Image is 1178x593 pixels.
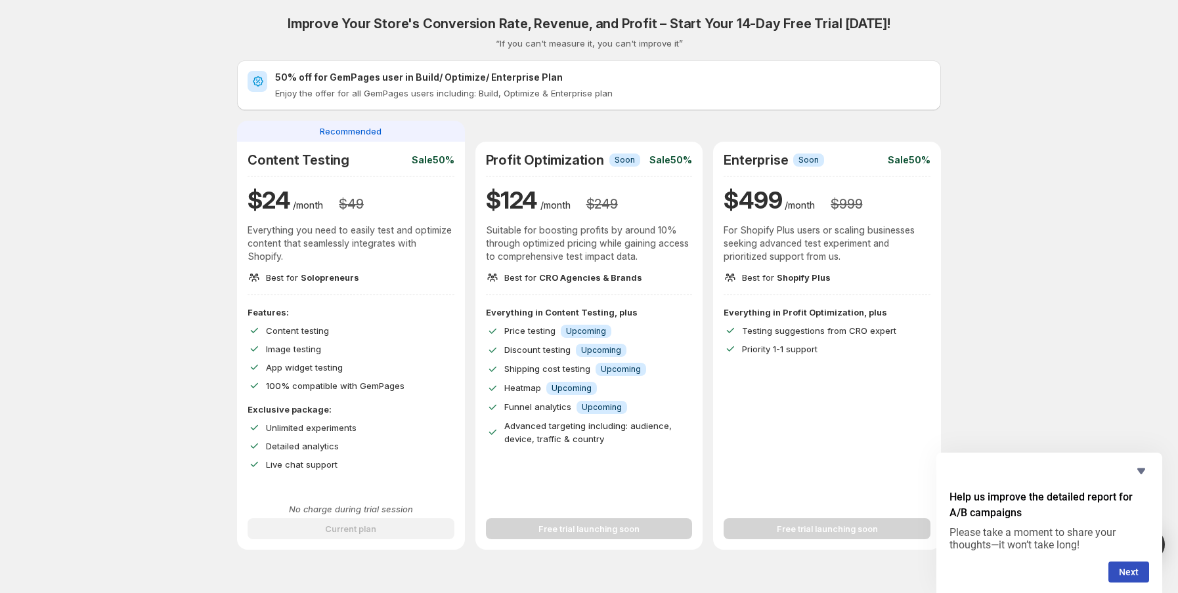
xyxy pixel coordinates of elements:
h2: Profit Optimization [486,152,604,168]
h2: Content Testing [248,152,349,168]
h2: Help us improve the detailed report for A/B campaigns [949,489,1149,521]
span: Unlimited experiments [266,422,357,433]
h1: $ 24 [248,184,290,216]
h3: $ 249 [586,196,618,212]
span: Discount testing [504,344,571,355]
span: Detailed analytics [266,441,339,451]
span: Price testing [504,325,556,336]
p: Sale 50% [412,153,454,167]
p: Best for [742,271,831,284]
p: Exclusive package: [248,403,454,416]
span: Soon [615,155,635,165]
span: Upcoming [582,402,622,413]
span: CRO Agencies & Brands [539,272,642,283]
p: Sale 50% [888,153,930,167]
span: Shopify Plus [777,272,831,283]
span: Priority 1-1 support [742,344,818,354]
p: Sale 50% [649,153,692,167]
p: Best for [266,271,359,284]
h1: $ 499 [724,184,782,216]
h3: $ 999 [831,196,862,212]
p: Suitable for boosting profits by around 10% through optimized pricing while gaining access to com... [486,224,693,263]
span: Testing suggestions from CRO expert [742,325,896,336]
span: Advanced targeting including: audience, device, traffic & country [504,420,672,444]
p: Everything in Profit Optimization, plus [724,306,930,319]
p: /month [785,199,815,212]
span: Soon [798,155,819,165]
div: Help us improve the detailed report for A/B campaigns [949,463,1149,583]
p: Features: [248,306,454,319]
button: Hide survey [1133,463,1149,479]
span: Upcoming [566,326,606,337]
span: App widget testing [266,362,343,373]
p: Best for [504,271,642,284]
span: Live chat support [266,459,338,470]
span: Shipping cost testing [504,363,590,374]
p: Enjoy the offer for all GemPages users including: Build, Optimize & Enterprise plan [275,87,930,100]
button: Next question [1108,562,1149,583]
p: /month [540,199,571,212]
span: Upcoming [601,364,641,375]
p: /month [293,199,323,212]
p: Please take a moment to share your thoughts—it won’t take long! [949,526,1149,551]
span: Image testing [266,344,321,354]
p: Everything you need to easily test and optimize content that seamlessly integrates with Shopify. [248,224,454,263]
h2: 50% off for GemPages user in Build/ Optimize/ Enterprise Plan [275,71,930,84]
p: No charge during trial session [248,502,454,516]
span: 100% compatible with GemPages [266,380,404,391]
h3: $ 49 [339,196,363,212]
p: “If you can't measure it, you can't improve it” [496,37,683,50]
span: Funnel analytics [504,401,571,412]
span: Upcoming [552,383,592,394]
span: Content testing [266,325,329,336]
span: Upcoming [581,345,621,356]
span: Heatmap [504,382,541,393]
h1: $ 124 [486,184,538,216]
span: Recommended [320,125,382,138]
h2: Improve Your Store's Conversion Rate, Revenue, and Profit – Start Your 14-Day Free Trial [DATE]! [288,16,890,31]
p: Everything in Content Testing, plus [486,306,693,319]
p: For Shopify Plus users or scaling businesses seeking advanced test experiment and prioritized sup... [724,224,930,263]
span: Solopreneurs [301,272,359,283]
h2: Enterprise [724,152,788,168]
